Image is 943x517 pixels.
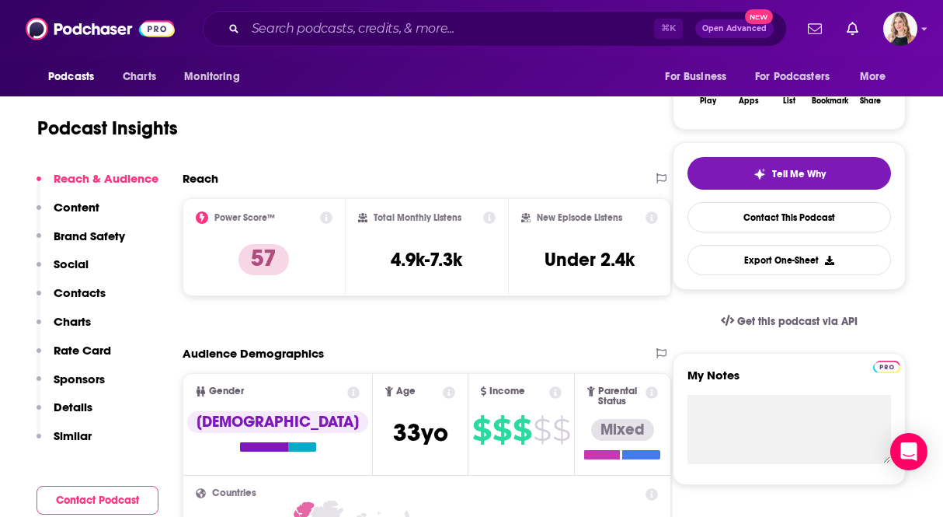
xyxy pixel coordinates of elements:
h2: Audience Demographics [183,346,324,361]
a: Show notifications dropdown [802,16,828,42]
p: Charts [54,314,91,329]
div: Bookmark [812,96,848,106]
input: Search podcasts, credits, & more... [245,16,654,41]
h3: Under 2.4k [545,248,635,271]
span: More [860,66,886,88]
a: Pro website [873,358,900,373]
span: $ [492,417,511,442]
p: Contacts [54,285,106,300]
div: Search podcasts, credits, & more... [203,11,787,47]
span: Podcasts [48,66,94,88]
img: User Profile [883,12,917,46]
div: Open Intercom Messenger [890,433,927,470]
button: Charts [37,314,91,343]
div: Play [700,96,716,106]
button: Rate Card [37,343,111,372]
h2: Total Monthly Listens [374,212,461,223]
p: Sponsors [54,372,105,386]
button: Social [37,257,89,285]
span: Charts [123,66,156,88]
p: Reach & Audience [54,171,158,186]
span: Countries [212,488,256,498]
span: For Podcasters [755,66,830,88]
button: Content [37,200,99,229]
span: Income [489,386,525,396]
span: $ [533,417,551,442]
button: Show profile menu [883,12,917,46]
a: Contact This Podcast [687,202,891,232]
p: Brand Safety [54,229,125,243]
button: Brand Safety [37,229,125,257]
img: Podchaser Pro [873,361,900,373]
h3: 4.9k-7.3k [391,248,462,271]
button: Export One-Sheet [687,245,891,275]
button: Contacts [37,285,106,314]
p: 57 [238,244,289,275]
a: Get this podcast via API [708,302,870,341]
h2: New Episode Listens [537,212,622,223]
div: [DEMOGRAPHIC_DATA] [187,411,368,433]
p: Rate Card [54,343,111,358]
span: For Business [665,66,726,88]
div: Apps [739,96,759,106]
button: open menu [654,62,746,92]
span: Tell Me Why [772,168,826,180]
span: 33 yo [393,417,448,448]
button: open menu [37,62,114,92]
button: Similar [37,428,92,457]
p: Social [54,257,89,271]
span: Age [396,386,416,396]
button: tell me why sparkleTell Me Why [687,157,891,190]
button: Contact Podcast [37,486,158,515]
a: Show notifications dropdown [840,16,865,42]
button: open menu [745,62,852,92]
div: Mixed [591,419,654,441]
span: Get this podcast via API [737,315,858,328]
span: Monitoring [184,66,239,88]
label: My Notes [687,368,891,395]
img: Podchaser - Follow, Share and Rate Podcasts [26,14,175,44]
span: Open Advanced [702,25,767,33]
h1: Podcast Insights [37,117,178,140]
span: Parental Status [598,386,642,407]
button: Details [37,400,92,428]
span: ⌘ K [654,19,683,39]
span: Gender [209,386,244,396]
p: Content [54,200,99,215]
p: Details [54,400,92,414]
span: $ [472,417,491,442]
button: Sponsors [37,372,105,400]
button: open menu [849,62,906,92]
span: $ [552,417,570,442]
div: List [783,96,795,106]
button: Reach & Audience [37,171,158,200]
h2: Power Score™ [214,212,275,223]
img: tell me why sparkle [753,168,766,180]
a: Charts [113,62,165,92]
p: Similar [54,428,92,443]
div: Share [860,96,881,106]
span: $ [513,417,531,442]
button: open menu [173,62,259,92]
span: New [745,9,773,24]
span: Logged in as Ilana.Dvir [883,12,917,46]
button: Open AdvancedNew [695,19,774,38]
h2: Reach [183,171,218,186]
